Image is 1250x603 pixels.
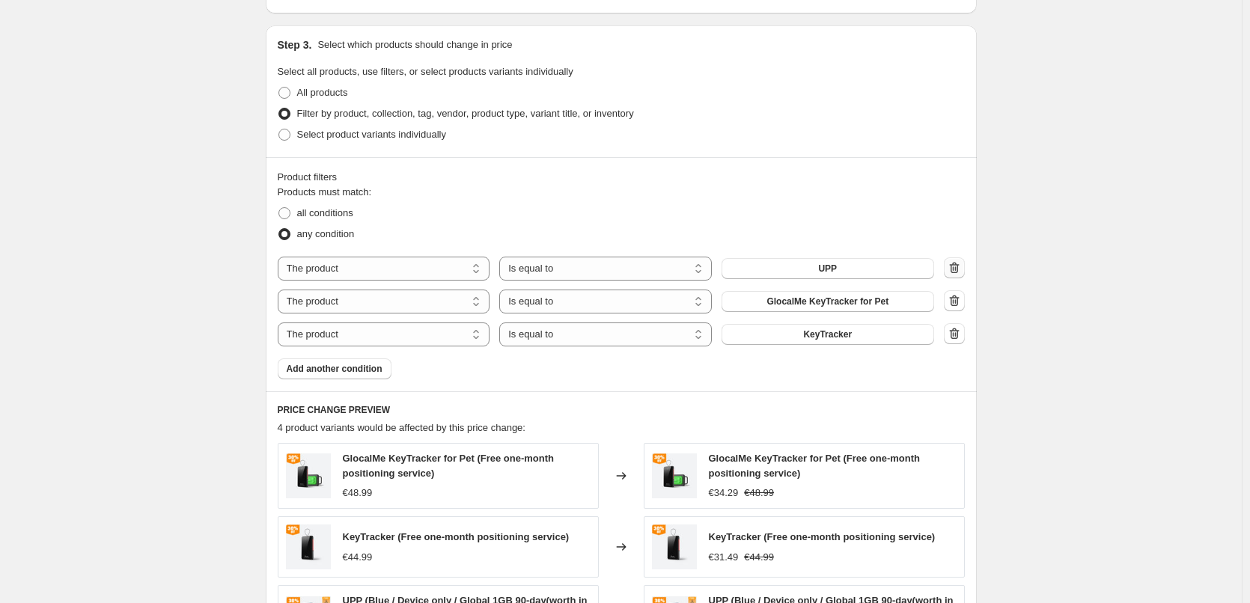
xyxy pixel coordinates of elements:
span: GlocalMe KeyTracker for Pet (Free one-month positioning service) [343,453,554,479]
span: all conditions [297,207,353,218]
img: back_to_school_26_80x.jpg [652,453,697,498]
h6: PRICE CHANGE PREVIEW [278,404,965,416]
span: KeyTracker (Free one-month positioning service) [709,531,936,542]
img: back_to_school_23_80x.jpg [652,524,697,569]
span: UPP [818,263,837,275]
span: €44.99 [343,551,373,563]
button: UPP [722,258,934,279]
span: €44.99 [744,551,774,563]
span: KeyTracker [803,328,852,340]
span: Select product variants individually [297,129,446,140]
span: €31.49 [709,551,739,563]
span: €34.29 [709,487,739,498]
span: €48.99 [343,487,373,498]
h2: Step 3. [278,37,312,52]
span: Products must match: [278,186,372,198]
div: Product filters [278,170,965,185]
button: GlocalMe KeyTracker for Pet [722,291,934,312]
span: any condition [297,228,355,239]
span: GlocalMe KeyTracker for Pet [766,296,888,307]
span: GlocalMe KeyTracker for Pet (Free one-month positioning service) [709,453,920,479]
span: €48.99 [744,487,774,498]
img: back_to_school_23_80x.jpg [286,524,331,569]
span: All products [297,87,348,98]
span: Select all products, use filters, or select products variants individually [278,66,573,77]
p: Select which products should change in price [317,37,512,52]
button: KeyTracker [722,324,934,345]
button: Add another condition [278,358,391,379]
span: Filter by product, collection, tag, vendor, product type, variant title, or inventory [297,108,634,119]
span: 4 product variants would be affected by this price change: [278,422,525,433]
span: KeyTracker (Free one-month positioning service) [343,531,570,542]
span: Add another condition [287,363,382,375]
img: back_to_school_26_80x.jpg [286,453,331,498]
